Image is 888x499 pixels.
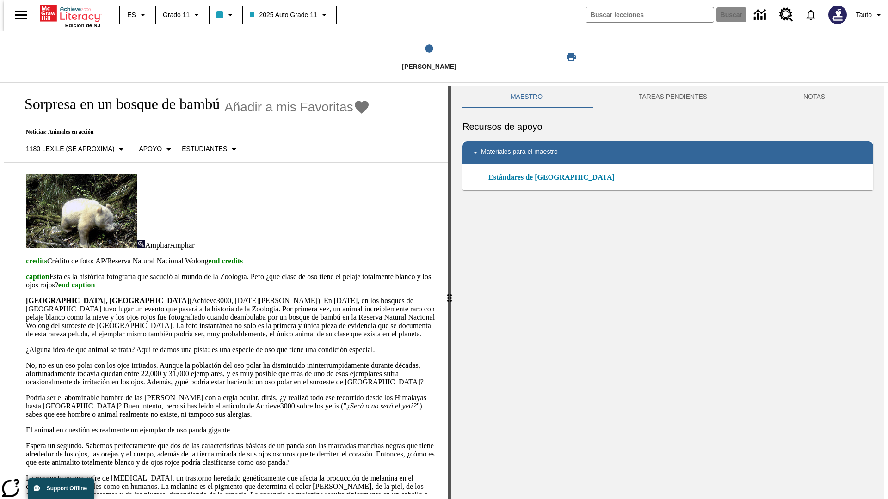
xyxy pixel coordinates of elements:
[178,141,243,158] button: Seleccionar estudiante
[15,96,220,113] h1: Sorpresa en un bosque de bambú
[123,6,153,23] button: Lenguaje: ES, Selecciona un idioma
[224,99,370,115] button: Añadir a mis Favoritas - Sorpresa en un bosque de bambú
[755,86,873,108] button: NOTAS
[4,86,448,494] div: reading
[462,141,873,164] div: Materiales para el maestro
[15,128,370,135] p: Noticias: Animales en acción
[135,141,178,158] button: Tipo de apoyo, Apoyo
[47,485,87,492] span: Support Offline
[26,174,137,248] img: los pandas albinos en China a veces son confundidos con osos polares
[823,3,852,27] button: Escoja un nuevo avatar
[163,10,190,20] span: Grado 11
[212,6,240,23] button: El color de la clase es azul claro. Cambiar el color de la clase.
[26,273,437,289] p: Esta es la histórica fotografía que sacudió al mundo de la Zoología. Pero ¿qué clase de oso tiene...
[26,257,437,265] p: Crédito de foto: AP/Reserva Natural Nacional Wolong
[224,100,353,115] span: Añadir a mis Favoritas
[556,49,586,65] button: Imprimir
[28,478,94,499] button: Support Offline
[22,141,130,158] button: Seleccione Lexile, 1180 Lexile (Se aproxima)
[26,442,437,467] p: Espera un segundo. Sabemos perfectamente que dos de las caracteristicas básicas de un panda son l...
[462,86,591,108] button: Maestro
[448,86,451,499] div: Pulsa la tecla de intro o la barra espaciadora y luego presiona las flechas de derecha e izquierd...
[145,241,170,249] span: Ampliar
[586,7,714,22] input: Buscar campo
[451,86,884,499] div: activity
[462,86,873,108] div: Instructional Panel Tabs
[208,257,243,265] span: end credits
[65,23,100,28] span: Edición de NJ
[40,3,100,28] div: Portada
[481,147,558,158] p: Materiales para el maestro
[26,346,437,354] p: ¿Alguna idea de qué animal se trata? Aquí te damos una pista: es una especie de oso que tiene una...
[246,6,333,23] button: Clase: 2025 Auto Grade 11, Selecciona una clase
[462,119,873,134] h6: Recursos de apoyo
[26,144,114,154] p: 1180 Lexile (Se aproxima)
[774,2,799,27] a: Centro de recursos, Se abrirá en una pestaña nueva.
[137,240,145,248] img: Ampliar
[799,3,823,27] a: Notificaciones
[591,86,755,108] button: TAREAS PENDIENTES
[26,361,437,386] p: No, no es un oso polar con los ojos irritados. Aunque la población del oso polar ha disminuido in...
[26,273,49,280] span: caption
[26,297,437,338] p: (Achieve3000, [DATE][PERSON_NAME]). En [DATE], en los bosques de [GEOGRAPHIC_DATA] tuvo lugar un ...
[852,6,888,23] button: Perfil/Configuración
[26,257,47,265] span: credits
[828,6,847,24] img: Avatar
[26,426,437,434] p: El animal en cuestión es realmente un ejemplar de oso panda gigante.
[159,6,206,23] button: Grado: Grado 11, Elige un grado
[402,63,456,70] span: [PERSON_NAME]
[488,172,620,183] a: Estándares de [GEOGRAPHIC_DATA]
[26,394,437,419] p: Podría ser el abominable hombre de las [PERSON_NAME] con alergia ocular, dirás, ¿y realizó todo e...
[182,144,227,154] p: Estudiantes
[250,10,317,20] span: 2025 Auto Grade 11
[748,2,774,28] a: Centro de información
[7,1,35,29] button: Abrir el menú lateral
[26,297,189,304] strong: [GEOGRAPHIC_DATA], [GEOGRAPHIC_DATA]
[346,402,417,410] em: ¿Será o no será el yeti?
[856,10,872,20] span: Tauto
[58,281,95,289] span: end caption
[127,10,136,20] span: ES
[139,144,162,154] p: Apoyo
[170,241,194,249] span: Ampliar
[309,31,549,82] button: Lee step 1 of 1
